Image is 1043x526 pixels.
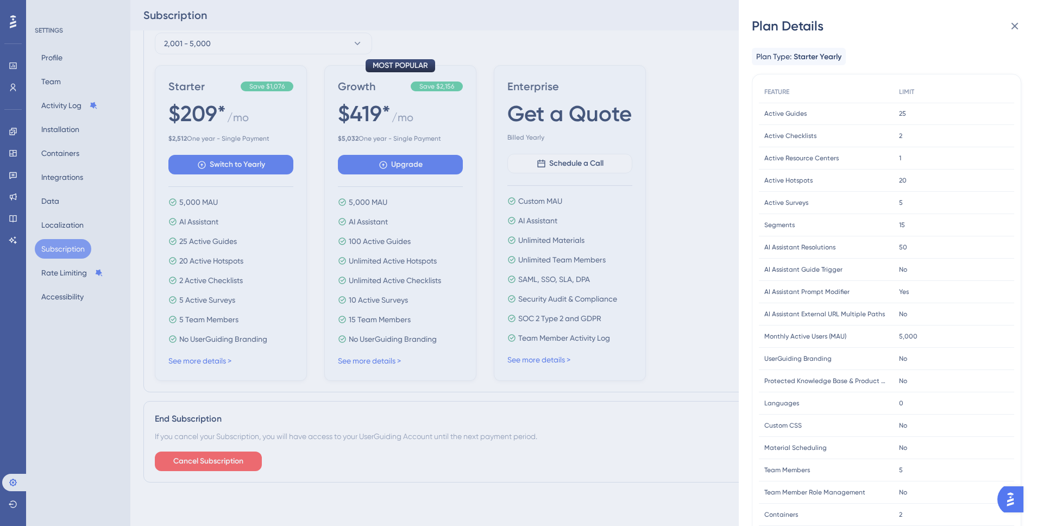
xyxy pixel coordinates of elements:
span: Protected Knowledge Base & Product Updates [764,377,888,385]
span: 5 [899,466,903,474]
span: No [899,265,907,274]
span: Segments [764,221,795,229]
span: Active Checklists [764,131,816,140]
span: Team Member Role Management [764,488,865,497]
span: 0 [899,399,903,408]
span: 50 [899,243,907,252]
span: 5,000 [899,332,918,341]
span: 2 [899,131,902,140]
span: Languages [764,399,799,408]
span: 20 [899,176,907,185]
span: LIMIT [899,87,914,96]
span: 15 [899,221,905,229]
span: Containers [764,510,798,519]
span: No [899,377,907,385]
div: Plan Details [752,17,1030,35]
span: Material Scheduling [764,443,827,452]
span: FEATURE [764,87,789,96]
iframe: UserGuiding AI Assistant Launcher [997,483,1030,516]
span: AI Assistant Resolutions [764,243,835,252]
span: 1 [899,154,901,162]
span: No [899,421,907,430]
span: 25 [899,109,906,118]
span: UserGuiding Branding [764,354,832,363]
span: Active Surveys [764,198,808,207]
span: Monthly Active Users (MAU) [764,332,846,341]
span: Team Members [764,466,810,474]
span: No [899,310,907,318]
span: 2 [899,510,902,519]
span: AI Assistant Prompt Modifier [764,287,850,296]
span: No [899,443,907,452]
span: Custom CSS [764,421,802,430]
span: Starter Yearly [794,51,841,64]
span: Active Resource Centers [764,154,839,162]
span: 5 [899,198,903,207]
span: Active Guides [764,109,807,118]
span: Plan Type: [756,50,791,63]
span: No [899,488,907,497]
span: No [899,354,907,363]
span: AI Assistant Guide Trigger [764,265,843,274]
span: Yes [899,287,909,296]
span: AI Assistant External URL Multiple Paths [764,310,885,318]
span: Active Hotspots [764,176,813,185]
